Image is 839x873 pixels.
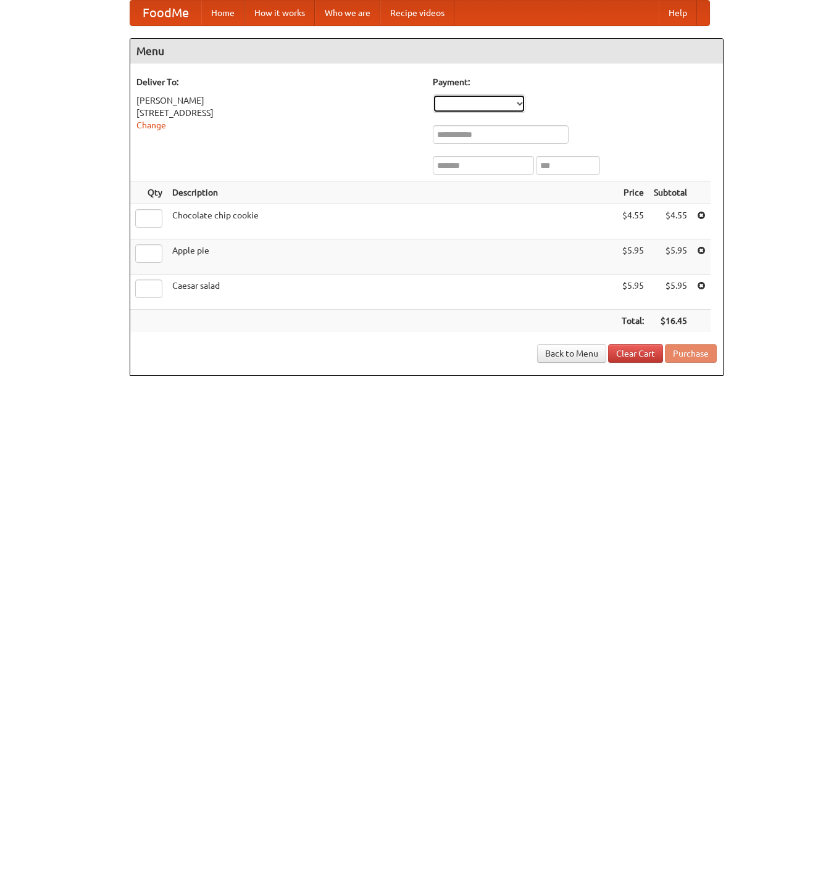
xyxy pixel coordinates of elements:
td: Apple pie [167,239,617,275]
td: Caesar salad [167,275,617,310]
th: Subtotal [649,181,692,204]
div: [STREET_ADDRESS] [136,107,420,119]
a: Help [659,1,697,25]
a: FoodMe [130,1,201,25]
a: Back to Menu [537,344,606,363]
h4: Menu [130,39,723,64]
th: Price [617,181,649,204]
td: $5.95 [649,239,692,275]
td: $5.95 [617,275,649,310]
th: Qty [130,181,167,204]
td: $5.95 [649,275,692,310]
a: Who we are [315,1,380,25]
td: $4.55 [617,204,649,239]
td: Chocolate chip cookie [167,204,617,239]
th: Total: [617,310,649,333]
div: [PERSON_NAME] [136,94,420,107]
a: Clear Cart [608,344,663,363]
th: Description [167,181,617,204]
td: $4.55 [649,204,692,239]
a: Home [201,1,244,25]
a: How it works [244,1,315,25]
h5: Deliver To: [136,76,420,88]
a: Change [136,120,166,130]
td: $5.95 [617,239,649,275]
button: Purchase [665,344,717,363]
th: $16.45 [649,310,692,333]
h5: Payment: [433,76,717,88]
a: Recipe videos [380,1,454,25]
